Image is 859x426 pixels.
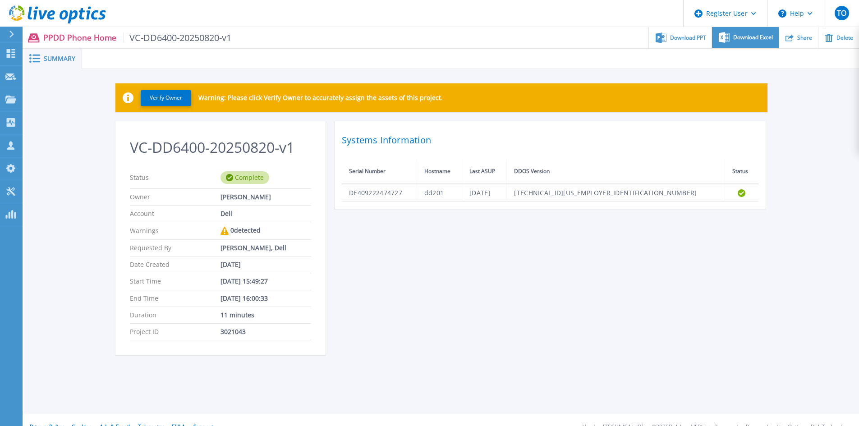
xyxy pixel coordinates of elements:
[417,159,462,184] th: Hostname
[220,278,311,285] div: [DATE] 15:49:27
[130,261,220,268] p: Date Created
[220,227,311,235] div: 0 detected
[220,210,311,217] div: Dell
[220,295,311,302] div: [DATE] 16:00:33
[342,184,417,202] td: DE409222474727
[130,311,220,319] p: Duration
[220,261,311,268] div: [DATE]
[837,9,846,17] span: TO
[507,159,725,184] th: DDOS Version
[342,159,417,184] th: Serial Number
[462,184,507,202] td: [DATE]
[462,159,507,184] th: Last ASUP
[797,35,812,41] span: Share
[725,159,758,184] th: Status
[130,295,220,302] p: End Time
[130,244,220,252] p: Requested By
[130,328,220,335] p: Project ID
[130,278,220,285] p: Start Time
[507,184,725,202] td: [TECHNICAL_ID][US_EMPLOYER_IDENTIFICATION_NUMBER]
[124,32,232,43] span: VC-DD6400-20250820-v1
[836,35,853,41] span: Delete
[670,35,706,41] span: Download PPT
[220,171,269,184] div: Complete
[220,193,311,201] div: [PERSON_NAME]
[417,184,462,202] td: dd201
[130,227,220,235] p: Warnings
[141,90,191,106] button: Verify Owner
[130,171,220,184] p: Status
[130,139,311,156] h2: VC-DD6400-20250820-v1
[342,132,758,148] h2: Systems Information
[44,55,75,62] span: Summary
[130,193,220,201] p: Owner
[220,244,311,252] div: [PERSON_NAME], Dell
[220,311,311,319] div: 11 minutes
[220,328,311,335] div: 3021043
[130,210,220,217] p: Account
[43,32,232,43] p: PPDD Phone Home
[198,94,443,101] p: Warning: Please click Verify Owner to accurately assign the assets of this project.
[733,35,773,40] span: Download Excel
